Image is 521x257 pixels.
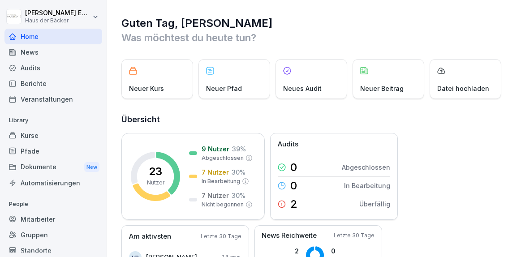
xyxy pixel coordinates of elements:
[359,199,390,209] p: Überfällig
[201,232,241,240] p: Letzte 30 Tage
[202,167,229,177] p: 7 Nutzer
[331,246,366,256] p: 0
[342,163,390,172] p: Abgeschlossen
[129,231,171,242] p: Am aktivsten
[4,113,102,128] p: Library
[4,159,102,176] a: DokumenteNew
[334,231,375,240] p: Letzte 30 Tage
[202,154,244,162] p: Abgeschlossen
[262,231,317,241] p: News Reichweite
[25,9,90,17] p: [PERSON_NAME] Ehlerding
[129,84,164,93] p: Neuer Kurs
[149,166,162,177] p: 23
[4,227,102,243] a: Gruppen
[4,143,102,159] a: Pfade
[4,76,102,91] a: Berichte
[4,128,102,143] a: Kurse
[232,167,245,177] p: 30 %
[202,177,240,185] p: In Bearbeitung
[4,29,102,44] a: Home
[121,113,508,126] h2: Übersicht
[202,191,229,200] p: 7 Nutzer
[202,201,244,209] p: Nicht begonnen
[4,91,102,107] a: Veranstaltungen
[202,144,229,154] p: 9 Nutzer
[232,144,246,154] p: 39 %
[84,162,99,172] div: New
[4,197,102,211] p: People
[278,139,298,150] p: Audits
[290,180,297,191] p: 0
[4,159,102,176] div: Dokumente
[4,60,102,76] a: Audits
[206,84,242,93] p: Neuer Pfad
[290,162,297,173] p: 0
[270,246,299,256] p: 2
[437,84,489,93] p: Datei hochladen
[25,17,90,24] p: Haus der Bäcker
[4,175,102,191] a: Automatisierungen
[232,191,245,200] p: 30 %
[344,181,390,190] p: In Bearbeitung
[121,30,508,45] p: Was möchtest du heute tun?
[290,199,297,210] p: 2
[4,44,102,60] a: News
[283,84,322,93] p: Neues Audit
[121,16,508,30] h1: Guten Tag, [PERSON_NAME]
[4,211,102,227] a: Mitarbeiter
[360,84,404,93] p: Neuer Beitrag
[147,179,164,187] p: Nutzer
